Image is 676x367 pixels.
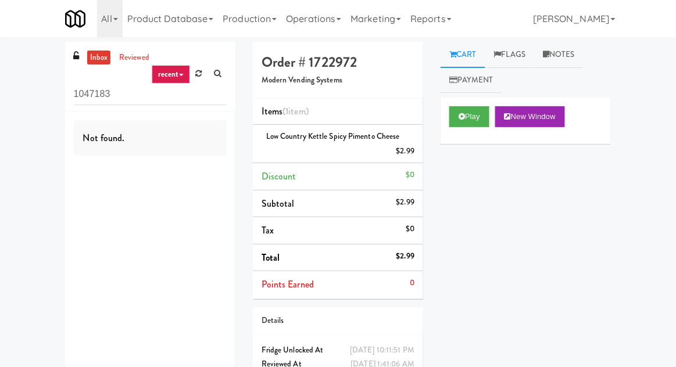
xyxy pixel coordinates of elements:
h5: Modern Vending Systems [262,76,414,85]
div: Details [262,314,414,328]
div: $2.99 [396,144,415,159]
a: Flags [485,42,535,68]
span: Points Earned [262,278,314,291]
button: New Window [495,106,565,127]
a: Notes [534,42,584,68]
a: inbox [87,51,111,65]
button: Play [449,106,489,127]
span: Total [262,251,280,264]
input: Search vision orders [74,84,227,105]
span: Not found. [83,131,125,145]
img: Micromart [65,9,85,29]
div: $0 [406,222,414,236]
span: Low Country Kettle Spicy Pimento Cheese [266,131,400,142]
span: (1 ) [282,105,309,118]
span: Discount [262,170,296,183]
a: reviewed [116,51,152,65]
a: recent [152,65,190,84]
div: 0 [410,276,414,290]
h4: Order # 1722972 [262,55,414,70]
div: [DATE] 10:11:51 PM [350,343,414,358]
span: Subtotal [262,197,295,210]
a: Payment [441,67,502,93]
div: Fridge Unlocked At [262,343,414,358]
div: $0 [406,168,414,182]
a: Cart [441,42,485,68]
span: Tax [262,224,274,237]
div: $2.99 [396,249,415,264]
span: Items [262,105,309,118]
div: $2.99 [396,195,415,210]
ng-pluralize: item [289,105,306,118]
